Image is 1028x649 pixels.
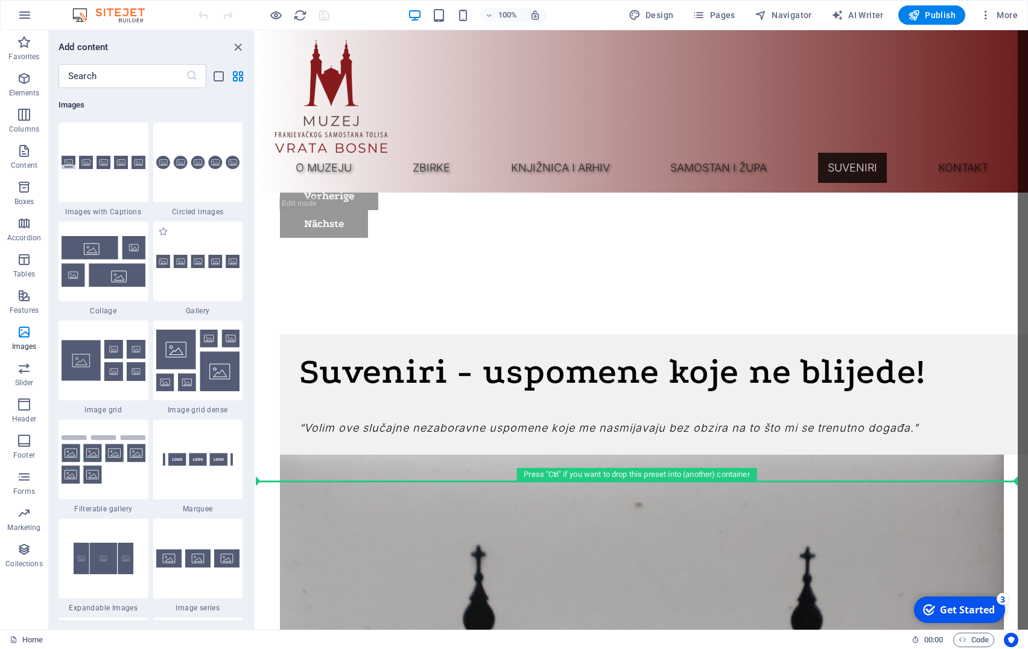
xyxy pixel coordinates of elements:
[1004,633,1018,647] button: Usercentrics
[59,207,148,217] span: Images with Captions
[153,123,243,217] div: Circled images
[59,64,186,88] input: Search
[975,5,1023,25] button: More
[11,161,37,170] p: Content
[924,633,943,647] span: 00 00
[230,40,245,54] button: close panel
[153,405,243,415] span: Image grid dense
[750,5,817,25] button: Navigator
[211,69,226,83] button: list-view
[14,197,34,206] p: Boxes
[59,40,109,54] h6: Add content
[59,504,148,514] span: Filterable gallery
[13,487,35,496] p: Forms
[156,549,240,567] img: image-series.svg
[153,603,243,613] span: Image series
[293,8,307,22] button: reload
[831,9,884,21] span: AI Writer
[953,633,994,647] button: Code
[153,519,243,613] div: Image series
[153,207,243,217] span: Circled images
[959,633,989,647] span: Code
[59,123,148,217] div: Images with Captions
[629,9,674,21] span: Design
[530,10,541,21] i: On resize automatically adjust zoom level to fit chosen device.
[153,321,243,415] div: Image grid dense
[13,269,35,279] p: Tables
[156,432,240,487] img: marquee.svg
[59,519,148,613] div: Expandable Images
[827,5,889,25] button: AI Writer
[10,305,39,315] p: Features
[755,9,812,21] span: Navigator
[153,306,243,316] span: Gallery
[9,124,39,134] p: Columns
[153,504,243,514] span: Marquee
[12,414,36,424] p: Header
[7,233,41,243] p: Accordion
[13,450,35,460] p: Footer
[624,5,679,25] button: Design
[10,633,43,647] a: Click to cancel selection. Double-click to open Pages
[156,330,240,391] img: image-grid-dense.svg
[33,11,87,25] div: Get Started
[9,88,40,98] p: Elements
[62,340,145,381] img: image-grid.svg
[8,52,39,62] p: Favorites
[62,156,145,170] img: images-with-captions.svg
[59,321,148,415] div: Image grid
[62,435,145,484] img: gallery-filterable.svg
[688,5,740,25] button: Pages
[62,236,145,286] img: collage.svg
[693,9,735,21] span: Pages
[89,1,101,13] div: 3
[158,226,168,237] span: Add to favorites
[59,222,148,316] div: Collage
[7,5,98,31] div: Get Started 3 items remaining, 40% complete
[156,156,240,170] img: images-circled.svg
[908,9,956,21] span: Publish
[59,306,148,316] span: Collage
[153,420,243,514] div: Marquee
[153,222,243,316] div: Gallery
[293,8,307,22] i: Reload page
[268,8,283,22] button: Click here to leave preview mode and continue editing
[980,9,1018,21] span: More
[933,635,934,644] span: :
[898,5,965,25] button: Publish
[12,342,37,351] p: Images
[156,255,240,269] img: gallery.svg
[480,8,523,22] button: 100%
[5,559,42,569] p: Collections
[59,405,148,415] span: Image grid
[59,420,148,514] div: Filterable gallery
[912,633,944,647] h6: Session time
[230,69,245,83] button: grid-view
[59,98,243,112] h6: Images
[7,523,40,532] p: Marketing
[59,603,148,613] span: Expandable Images
[624,5,679,25] div: Design (Ctrl+Alt+Y)
[62,531,145,586] img: ThumbnailImagesexpandonhover-36ZUYZMV_m5FMWoc2QEMTg.svg
[498,8,518,22] h6: 100%
[15,378,34,388] p: Slider
[69,8,160,22] img: Editor Logo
